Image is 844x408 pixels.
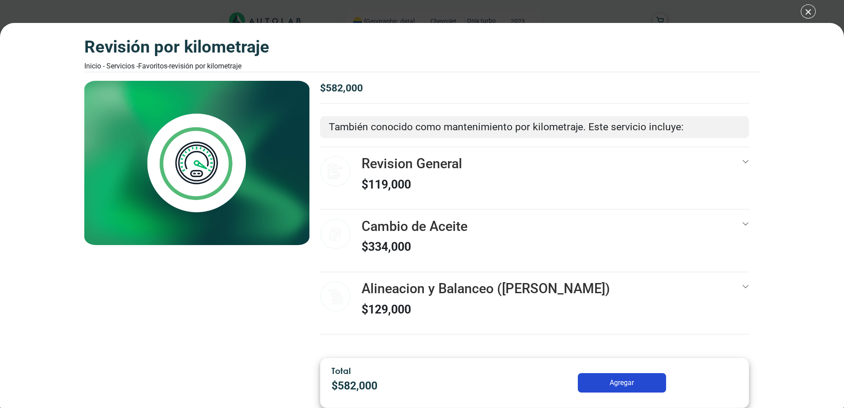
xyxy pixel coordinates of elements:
[332,366,351,376] span: Total
[320,281,351,312] img: alineacion_y_balanceo-v3.svg
[84,37,269,57] h3: Revisión por Kilometraje
[332,378,493,394] p: $ 582,000
[362,238,467,256] p: $ 334,000
[362,219,467,235] h3: Cambio de Aceite
[84,61,269,72] div: Inicio - Servicios - Favoritos -
[329,120,740,135] p: También conocido como mantenimiento por kilometraje. Este servicio incluye:
[169,62,241,70] font: Revisión por Kilometraje
[320,81,749,96] p: $ 582,000
[362,156,462,172] h3: Revision General
[362,301,610,318] p: $ 129,000
[578,373,666,393] button: Agregar
[320,219,351,249] img: cambio_de_aceite-v3.svg
[362,281,610,297] h3: Alineacion y Balanceo ([PERSON_NAME])
[320,156,351,187] img: revision_general-v3.svg
[362,176,462,193] p: $ 119,000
